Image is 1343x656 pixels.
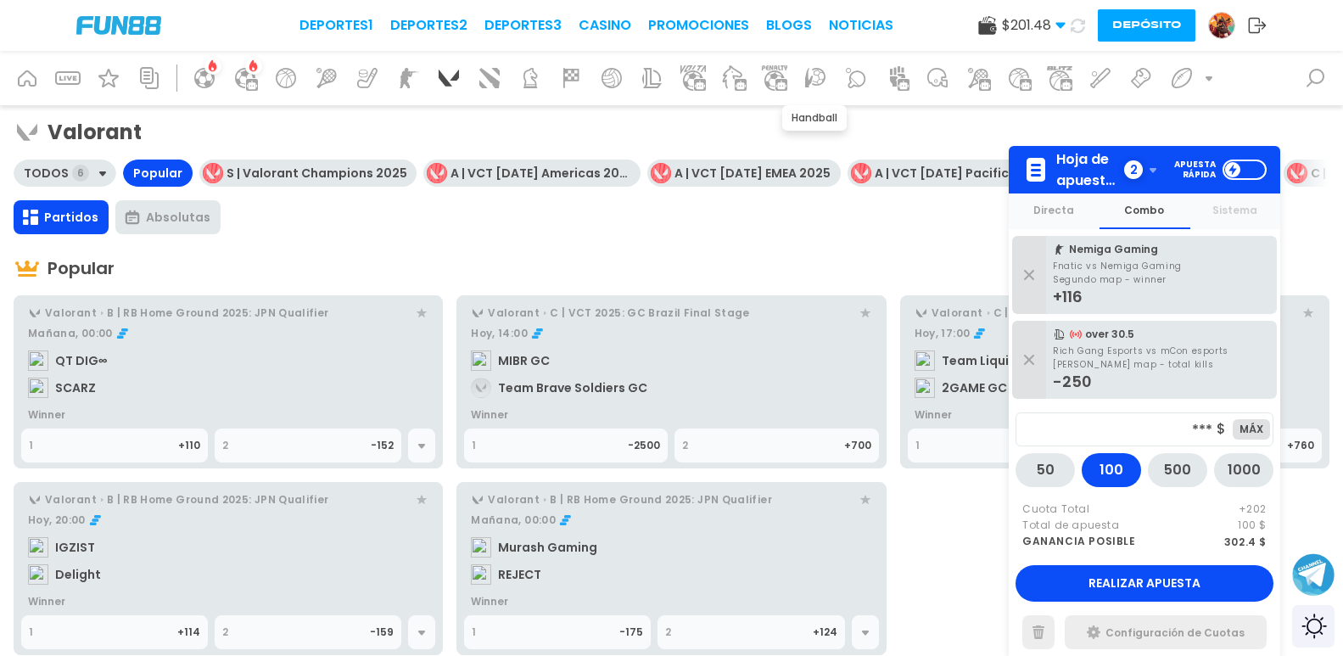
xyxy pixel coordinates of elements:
a: BLOGS [766,15,812,36]
a: Deportes2 [390,15,467,36]
a: Avatar [1208,12,1248,39]
img: Avatar [1209,13,1234,38]
button: Depósito [1098,9,1195,42]
a: NOTICIAS [829,15,893,36]
img: Company Logo [76,16,161,35]
a: Deportes1 [299,15,373,36]
div: Switch theme [1292,605,1335,648]
button: Join telegram channel [1292,552,1335,597]
span: $ 201.48 [1002,15,1066,36]
a: Promociones [648,15,749,36]
a: Deportes3 [484,15,562,36]
a: CASINO [579,15,631,36]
